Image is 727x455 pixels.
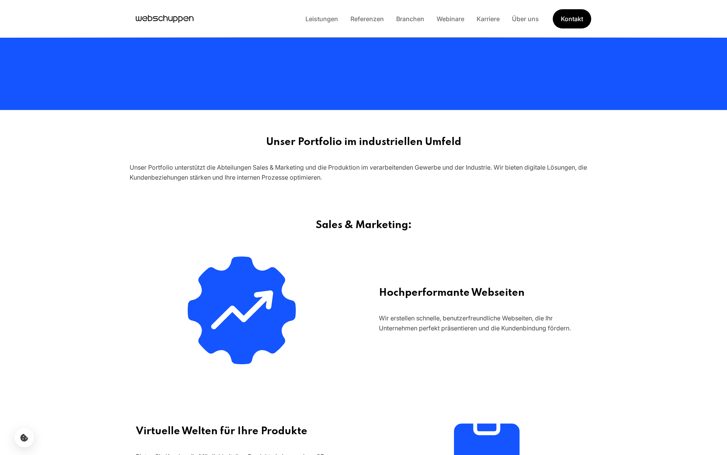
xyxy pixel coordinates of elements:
h2: Sales & Marketing: [130,219,597,232]
a: Referenzen [344,15,390,23]
div: Unser Portfolio unterstützt die Abteilungen Sales & Marketing und die Produktion im verarbeitende... [130,162,597,182]
p: Wir erstellen schnelle, benutzerfreundliche Webseiten, die Ihr Unternehmen perfekt präsentieren u... [379,313,591,333]
a: Karriere [470,15,506,23]
h2: Hochperformante Webseiten [379,287,591,299]
a: Hauptseite besuchen [136,13,193,25]
a: Get Started [552,8,592,29]
a: Branchen [390,15,430,23]
h2: Unser Portfolio im industriellen Umfeld [130,136,597,148]
a: Webinare [430,15,470,23]
a: Leistungen [299,15,344,23]
a: Über uns [506,15,545,23]
img: Neonschild an einer Ziegelwand mit der Aufschrift 'THIS IS THE SIGN YOU'VE BEEN LOOKING FOR' in G... [136,240,348,380]
button: Cookie-Einstellungen öffnen [15,428,34,447]
h2: Virtuelle Welten für Ihre Produkte [136,425,348,438]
